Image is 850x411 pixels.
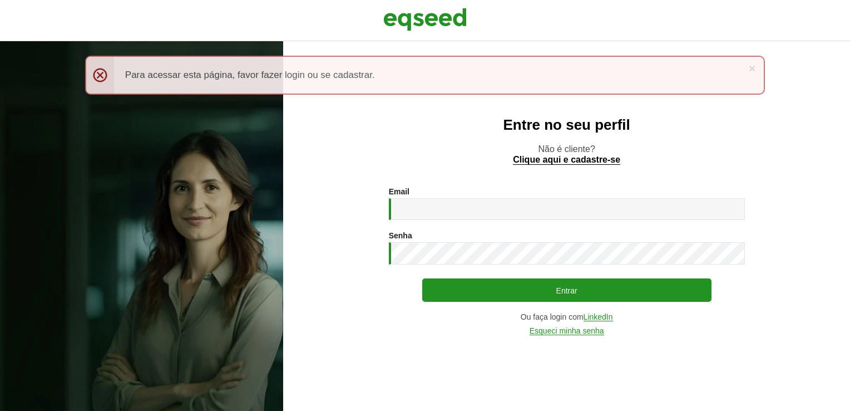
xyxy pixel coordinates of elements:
a: Esqueci minha senha [530,327,604,335]
img: EqSeed Logo [383,6,467,33]
p: Não é cliente? [305,144,828,165]
button: Entrar [422,278,711,302]
a: Clique aqui e cadastre-se [513,155,620,165]
a: LinkedIn [584,313,613,321]
a: × [749,62,755,74]
h2: Entre no seu perfil [305,117,828,133]
div: Ou faça login com [389,313,745,321]
label: Email [389,188,409,195]
label: Senha [389,232,412,239]
div: Para acessar esta página, favor fazer login ou se cadastrar. [85,56,765,95]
